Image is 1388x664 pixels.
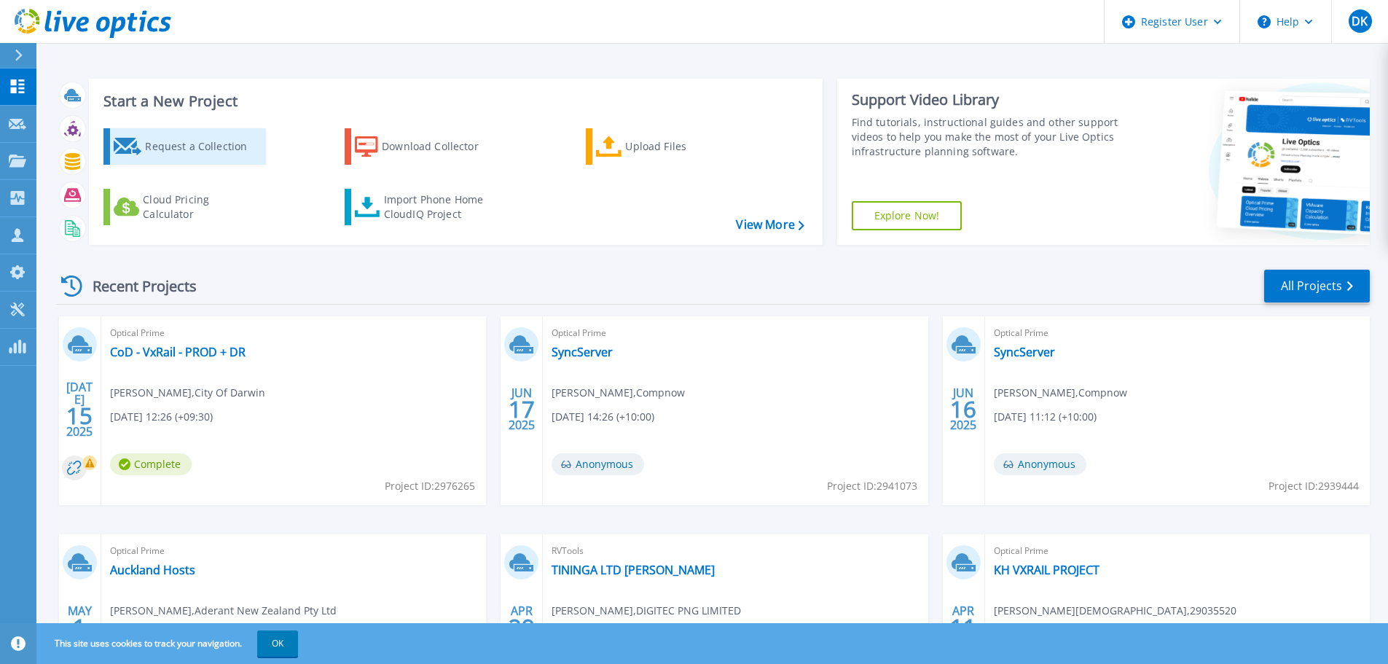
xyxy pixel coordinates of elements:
[110,345,246,359] a: CoD - VxRail - PROD + DR
[66,601,93,654] div: MAY 2025
[385,478,475,494] span: Project ID: 2976265
[1264,270,1370,302] a: All Projects
[40,630,298,657] span: This site uses cookies to track your navigation.
[552,345,613,359] a: SyncServer
[73,621,86,633] span: 1
[508,601,536,654] div: APR 2025
[625,132,742,161] div: Upload Files
[552,603,741,619] span: [PERSON_NAME] , DIGITEC PNG LIMITED
[552,385,685,401] span: [PERSON_NAME] , Compnow
[552,325,919,341] span: Optical Prime
[110,603,337,619] span: [PERSON_NAME] , Aderant New Zealand Pty Ltd
[509,621,535,633] span: 29
[110,543,477,559] span: Optical Prime
[852,90,1124,109] div: Support Video Library
[509,403,535,415] span: 17
[827,478,917,494] span: Project ID: 2941073
[508,383,536,436] div: JUN 2025
[110,563,195,577] a: Auckland Hosts
[257,630,298,657] button: OK
[1352,15,1368,27] span: DK
[736,218,804,232] a: View More
[586,128,748,165] a: Upload Files
[994,563,1099,577] a: KH VXRAIL PROJECT
[852,201,962,230] a: Explore Now!
[994,345,1055,359] a: SyncServer
[56,268,216,304] div: Recent Projects
[994,385,1127,401] span: [PERSON_NAME] , Compnow
[949,601,977,654] div: APR 2025
[994,543,1361,559] span: Optical Prime
[66,410,93,422] span: 15
[382,132,498,161] div: Download Collector
[552,543,919,559] span: RVTools
[994,453,1086,475] span: Anonymous
[110,409,213,425] span: [DATE] 12:26 (+09:30)
[110,385,265,401] span: [PERSON_NAME] , City Of Darwin
[852,115,1124,159] div: Find tutorials, instructional guides and other support videos to help you make the most of your L...
[994,603,1236,619] span: [PERSON_NAME][DEMOGRAPHIC_DATA] , 29035520
[994,325,1361,341] span: Optical Prime
[110,453,192,475] span: Complete
[552,409,654,425] span: [DATE] 14:26 (+10:00)
[1269,478,1359,494] span: Project ID: 2939444
[384,192,498,222] div: Import Phone Home CloudIQ Project
[949,383,977,436] div: JUN 2025
[110,325,477,341] span: Optical Prime
[950,403,976,415] span: 16
[145,132,262,161] div: Request a Collection
[143,192,259,222] div: Cloud Pricing Calculator
[103,93,804,109] h3: Start a New Project
[950,621,976,633] span: 11
[552,563,715,577] a: TININGA LTD [PERSON_NAME]
[103,128,266,165] a: Request a Collection
[552,453,644,475] span: Anonymous
[103,189,266,225] a: Cloud Pricing Calculator
[66,383,93,436] div: [DATE] 2025
[994,409,1097,425] span: [DATE] 11:12 (+10:00)
[345,128,507,165] a: Download Collector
